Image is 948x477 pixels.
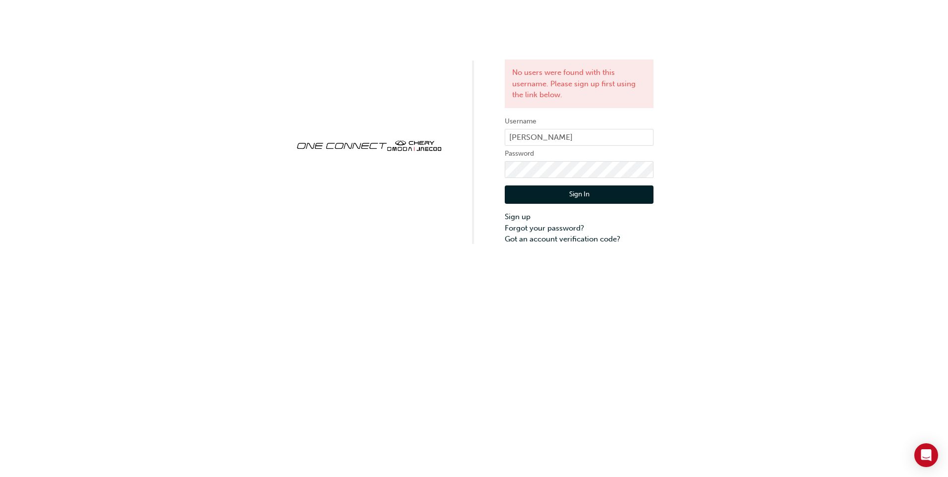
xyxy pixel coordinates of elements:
button: Sign In [505,185,653,204]
a: Sign up [505,211,653,223]
label: Password [505,148,653,160]
label: Username [505,116,653,127]
img: oneconnect [295,132,443,158]
div: Open Intercom Messenger [914,443,938,467]
div: No users were found with this username. Please sign up first using the link below. [505,60,653,108]
a: Forgot your password? [505,223,653,234]
a: Got an account verification code? [505,234,653,245]
input: Username [505,129,653,146]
